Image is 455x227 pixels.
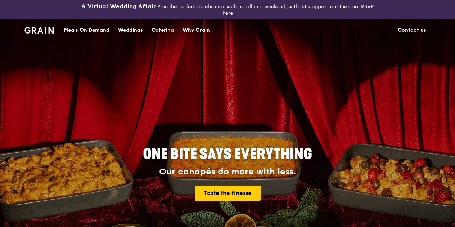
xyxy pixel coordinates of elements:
div: Meals On Demand [64,19,109,41]
span: ONE BITE SAYS EVERYTHING [143,146,312,163]
div: Weddings [118,19,143,41]
a: Catering [147,19,178,41]
a: Weddings [114,19,147,41]
a: RSVP here [222,4,374,16]
img: Grain [24,27,54,34]
div: Catering [152,19,174,41]
div: Plan the perfect celebration with us, all in a weekend, without stepping out the door. [76,3,379,16]
a: Contact us [393,19,431,41]
h3: A Virtual Wedding Affair [81,3,156,10]
div: Our canapés do more with less. [98,167,357,177]
a: GrainGrain [24,19,54,40]
a: Why Grain [178,19,214,41]
a: Taste the finesse [195,186,261,201]
div: Why Grain [183,19,210,41]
